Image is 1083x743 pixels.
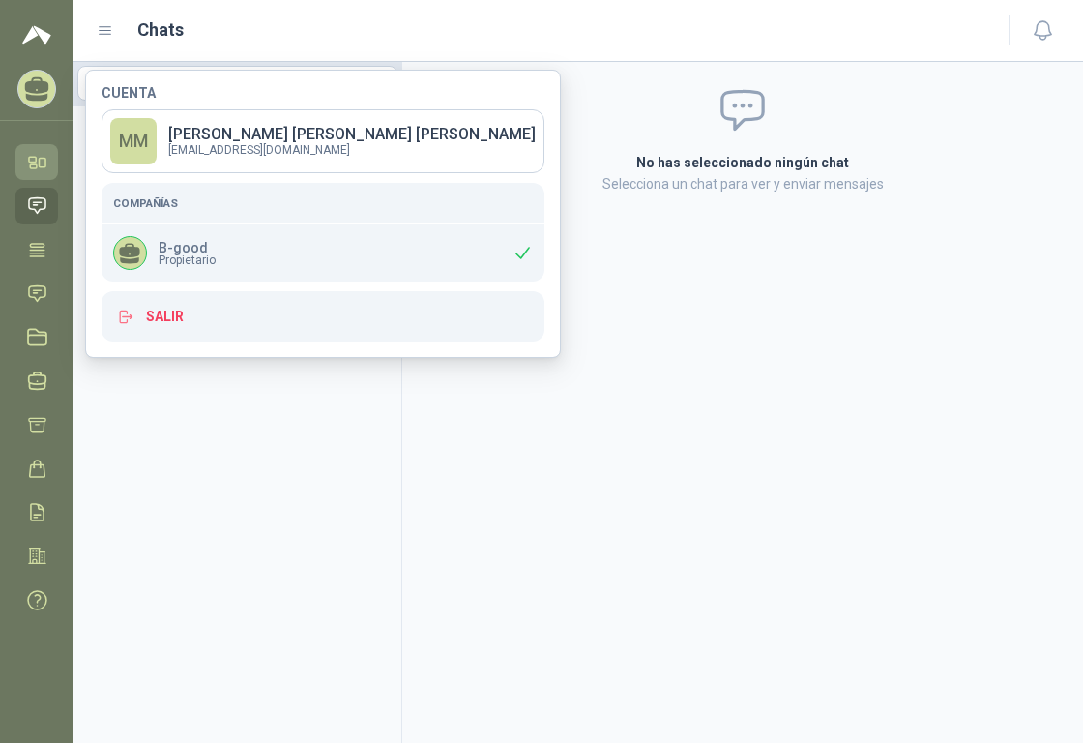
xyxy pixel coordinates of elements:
div: MM [110,118,157,164]
a: MM[PERSON_NAME] [PERSON_NAME] [PERSON_NAME][EMAIL_ADDRESS][DOMAIN_NAME] [102,109,544,173]
h5: Compañías [113,194,533,212]
p: [PERSON_NAME] [PERSON_NAME] [PERSON_NAME] [168,127,536,142]
img: Logo peakr [22,23,51,46]
p: [EMAIL_ADDRESS][DOMAIN_NAME] [168,144,536,156]
p: B-good [159,241,216,254]
h1: Chats [137,16,184,44]
button: Salir [102,291,544,342]
h4: Cuenta [102,86,544,100]
span: Propietario [159,254,216,266]
p: Selecciona un chat para ver y enviar mensajes [425,173,1060,194]
h2: No has seleccionado ningún chat [425,152,1060,173]
div: B-goodPropietario [102,224,544,282]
